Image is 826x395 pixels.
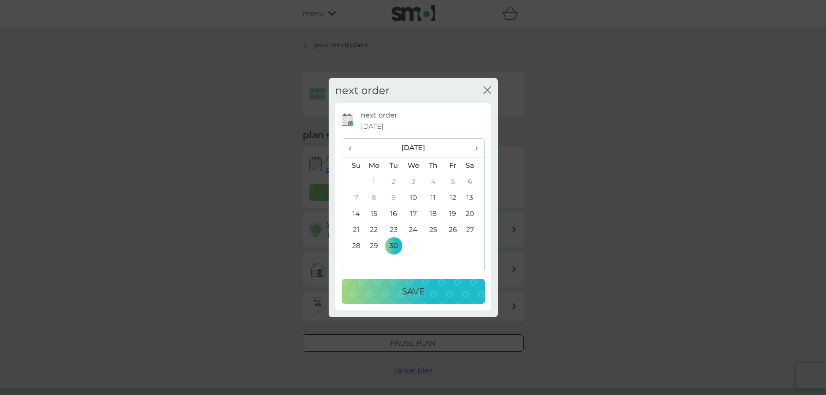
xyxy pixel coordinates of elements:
th: Tu [384,157,403,174]
td: 20 [462,206,484,222]
td: 5 [443,173,463,189]
td: 17 [403,206,423,222]
th: Su [342,157,364,174]
td: 29 [364,238,384,254]
td: 23 [384,222,403,238]
h2: next order [335,85,390,97]
span: ‹ [349,139,358,157]
td: 16 [384,206,403,222]
td: 10 [403,189,423,206]
td: 26 [443,222,463,238]
button: Save [342,279,485,304]
td: 9 [384,189,403,206]
th: Th [423,157,443,174]
td: 7 [342,189,364,206]
td: 1 [364,173,384,189]
button: close [483,86,491,95]
td: 6 [462,173,484,189]
td: 18 [423,206,443,222]
td: 27 [462,222,484,238]
th: We [403,157,423,174]
td: 13 [462,189,484,206]
td: 14 [342,206,364,222]
td: 4 [423,173,443,189]
td: 28 [342,238,364,254]
p: next order [361,110,397,121]
span: [DATE] [361,121,384,132]
td: 25 [423,222,443,238]
td: 2 [384,173,403,189]
td: 11 [423,189,443,206]
td: 22 [364,222,384,238]
th: Fr [443,157,463,174]
td: 8 [364,189,384,206]
td: 30 [384,238,403,254]
span: › [469,139,477,157]
td: 15 [364,206,384,222]
td: 12 [443,189,463,206]
td: 24 [403,222,423,238]
p: Save [402,284,424,298]
th: Sa [462,157,484,174]
th: Mo [364,157,384,174]
td: 21 [342,222,364,238]
td: 19 [443,206,463,222]
th: [DATE] [364,139,463,157]
td: 3 [403,173,423,189]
